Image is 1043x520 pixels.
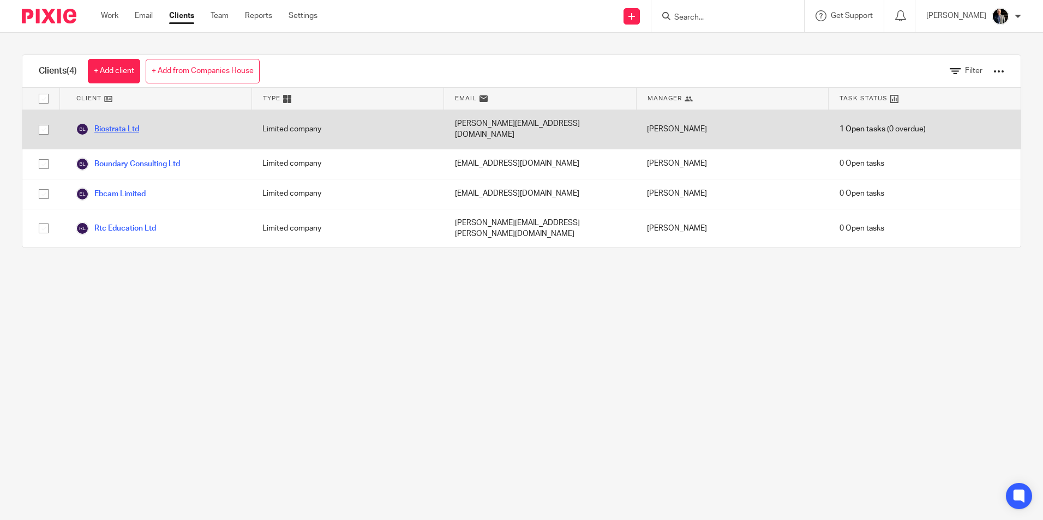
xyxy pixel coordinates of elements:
[251,149,443,179] div: Limited company
[444,149,636,179] div: [EMAIL_ADDRESS][DOMAIN_NAME]
[101,10,118,21] a: Work
[840,158,884,169] span: 0 Open tasks
[636,209,828,248] div: [PERSON_NAME]
[67,66,77,75] span: (4)
[840,188,884,199] span: 0 Open tasks
[88,59,140,83] a: + Add client
[76,188,146,201] a: Ebcam Limited
[135,10,153,21] a: Email
[251,179,443,209] div: Limited company
[636,110,828,149] div: [PERSON_NAME]
[263,94,280,103] span: Type
[636,179,828,209] div: [PERSON_NAME]
[39,65,77,77] h1: Clients
[444,110,636,149] div: [PERSON_NAME][EMAIL_ADDRESS][DOMAIN_NAME]
[992,8,1009,25] img: Laurie%20Clark.jpg
[840,124,926,135] span: (0 overdue)
[648,94,682,103] span: Manager
[444,179,636,209] div: [EMAIL_ADDRESS][DOMAIN_NAME]
[22,9,76,23] img: Pixie
[76,188,89,201] img: svg%3E
[840,94,888,103] span: Task Status
[840,124,885,135] span: 1 Open tasks
[965,67,982,75] span: Filter
[251,209,443,248] div: Limited company
[831,12,873,20] span: Get Support
[455,94,477,103] span: Email
[76,158,180,171] a: Boundary Consulting Ltd
[169,10,194,21] a: Clients
[33,88,54,109] input: Select all
[76,94,101,103] span: Client
[245,10,272,21] a: Reports
[76,158,89,171] img: svg%3E
[289,10,317,21] a: Settings
[146,59,260,83] a: + Add from Companies House
[673,13,771,23] input: Search
[76,123,89,136] img: svg%3E
[76,222,156,235] a: Rtc Education Ltd
[840,223,884,234] span: 0 Open tasks
[211,10,229,21] a: Team
[444,209,636,248] div: [PERSON_NAME][EMAIL_ADDRESS][PERSON_NAME][DOMAIN_NAME]
[926,10,986,21] p: [PERSON_NAME]
[76,222,89,235] img: svg%3E
[636,149,828,179] div: [PERSON_NAME]
[251,110,443,149] div: Limited company
[76,123,139,136] a: Biostrata Ltd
